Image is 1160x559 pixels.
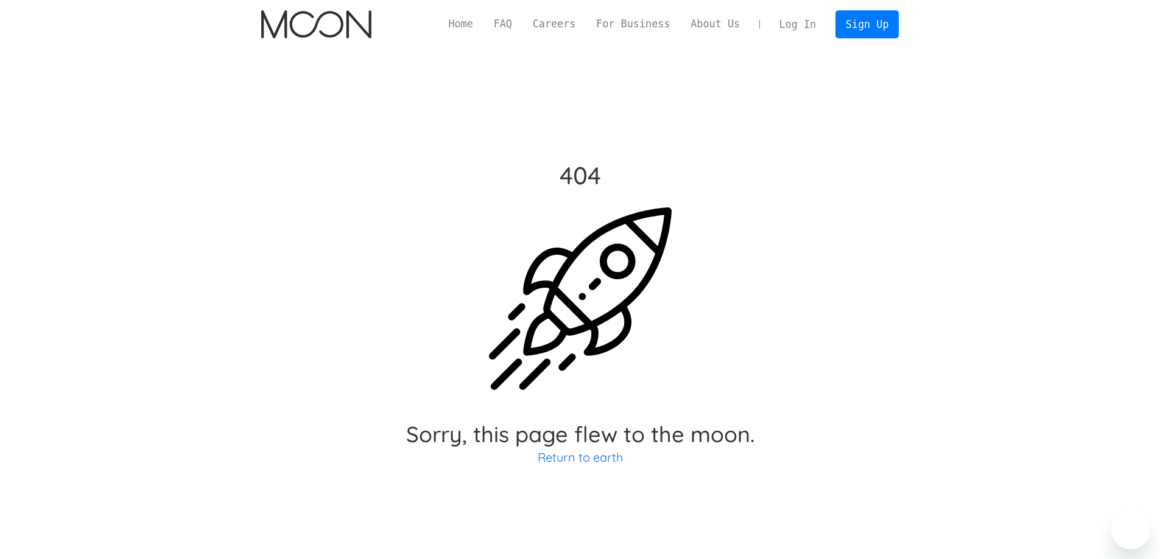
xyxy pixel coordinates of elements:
[483,16,522,32] a: FAQ
[680,16,750,32] a: About Us
[769,11,826,38] a: Log In
[261,10,371,38] a: home
[406,164,754,186] h2: 404
[406,423,754,445] h2: Sorry, this page flew to the moon.
[522,16,586,32] a: Careers
[261,10,371,38] img: Moon Logo
[835,10,899,38] a: Sign Up
[586,16,680,32] a: For Business
[438,16,483,32] a: Home
[1111,510,1150,549] iframe: Button to launch messaging window
[538,450,623,465] a: Return to earth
